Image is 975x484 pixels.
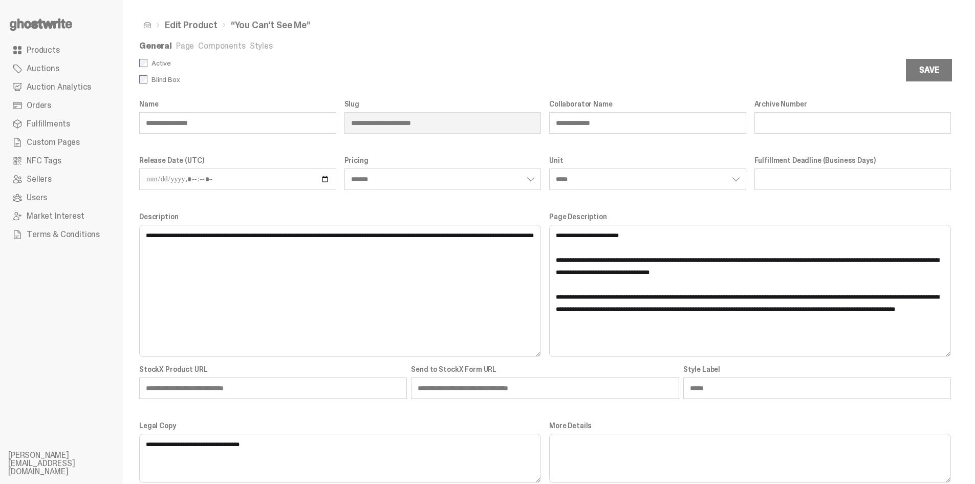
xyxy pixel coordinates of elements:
a: Fulfillments [8,115,115,133]
div: Save [919,66,939,74]
label: Slug [344,100,541,108]
a: Sellers [8,170,115,188]
span: Users [27,194,47,202]
span: Auction Analytics [27,83,91,91]
a: General [139,40,172,51]
a: Users [8,188,115,207]
a: Page [176,40,194,51]
label: Blind Box [139,75,545,83]
label: Legal Copy [139,422,541,430]
a: NFC Tags [8,152,115,170]
li: “You Can't See Me” [218,20,311,30]
label: Unit [549,156,746,164]
a: Terms & Conditions [8,225,115,244]
input: Active [139,59,147,67]
span: Fulfillments [27,120,70,128]
span: Terms & Conditions [27,230,100,239]
label: Archive Number [754,100,951,108]
label: More Details [549,422,951,430]
a: Custom Pages [8,133,115,152]
input: Blind Box [139,75,147,83]
a: Components [198,40,245,51]
li: [PERSON_NAME][EMAIL_ADDRESS][DOMAIN_NAME] [8,451,131,476]
span: Products [27,46,60,54]
a: Market Interest [8,207,115,225]
label: Style Label [683,365,951,373]
label: Active [139,59,545,67]
label: Release Date (UTC) [139,156,336,164]
span: Sellers [27,175,52,183]
a: Products [8,41,115,59]
span: Custom Pages [27,138,80,146]
label: Name [139,100,336,108]
a: Auctions [8,59,115,78]
span: Orders [27,101,51,110]
a: Orders [8,96,115,115]
span: Market Interest [27,212,84,220]
label: Collaborator Name [549,100,746,108]
label: Page Description [549,213,951,221]
a: Auction Analytics [8,78,115,96]
a: Edit Product [165,20,218,30]
button: Save [906,59,952,81]
span: Auctions [27,65,59,73]
label: Description [139,213,541,221]
label: Fulfillment Deadline (Business Days) [754,156,951,164]
label: Send to StockX Form URL [411,365,679,373]
a: Styles [250,40,273,51]
label: Pricing [344,156,541,164]
span: NFC Tags [27,157,61,165]
label: StockX Product URL [139,365,407,373]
